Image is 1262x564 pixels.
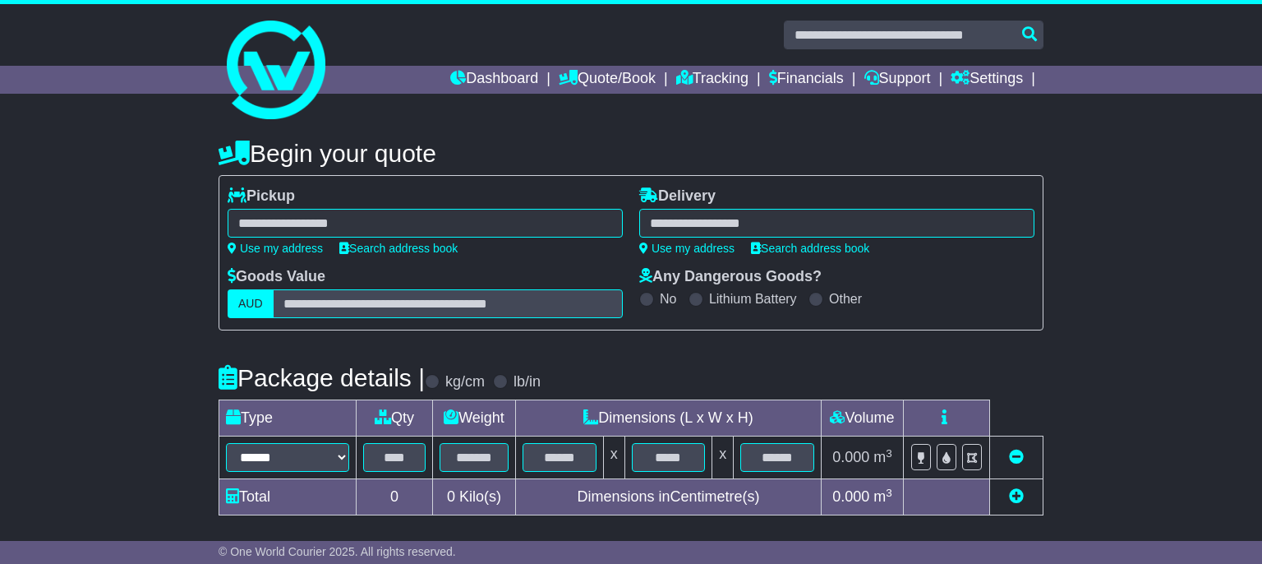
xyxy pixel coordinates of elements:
[709,291,797,307] label: Lithium Battery
[357,479,433,515] td: 0
[832,449,869,465] span: 0.000
[639,268,822,286] label: Any Dangerous Goods?
[751,242,869,255] a: Search address book
[228,187,295,206] label: Pickup
[515,400,821,437] td: Dimensions (L x W x H)
[1009,449,1024,465] a: Remove this item
[639,187,716,206] label: Delivery
[445,373,485,391] label: kg/cm
[864,66,931,94] a: Support
[559,66,656,94] a: Quote/Book
[219,400,357,437] td: Type
[219,479,357,515] td: Total
[228,242,323,255] a: Use my address
[639,242,735,255] a: Use my address
[660,291,676,307] label: No
[515,479,821,515] td: Dimensions in Centimetre(s)
[603,437,624,479] td: x
[769,66,844,94] a: Financials
[339,242,458,255] a: Search address book
[433,479,516,515] td: Kilo(s)
[219,545,456,558] span: © One World Courier 2025. All rights reserved.
[357,400,433,437] td: Qty
[450,66,538,94] a: Dashboard
[873,449,892,465] span: m
[886,447,892,460] sup: 3
[433,400,516,437] td: Weight
[832,488,869,505] span: 0.000
[1009,488,1024,505] a: Add new item
[873,488,892,505] span: m
[829,291,862,307] label: Other
[514,373,541,391] label: lb/in
[821,400,903,437] td: Volume
[228,268,325,286] label: Goods Value
[676,66,748,94] a: Tracking
[886,487,892,499] sup: 3
[228,289,274,318] label: AUD
[712,437,734,479] td: x
[951,66,1023,94] a: Settings
[219,140,1043,167] h4: Begin your quote
[219,364,425,391] h4: Package details |
[447,488,455,505] span: 0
